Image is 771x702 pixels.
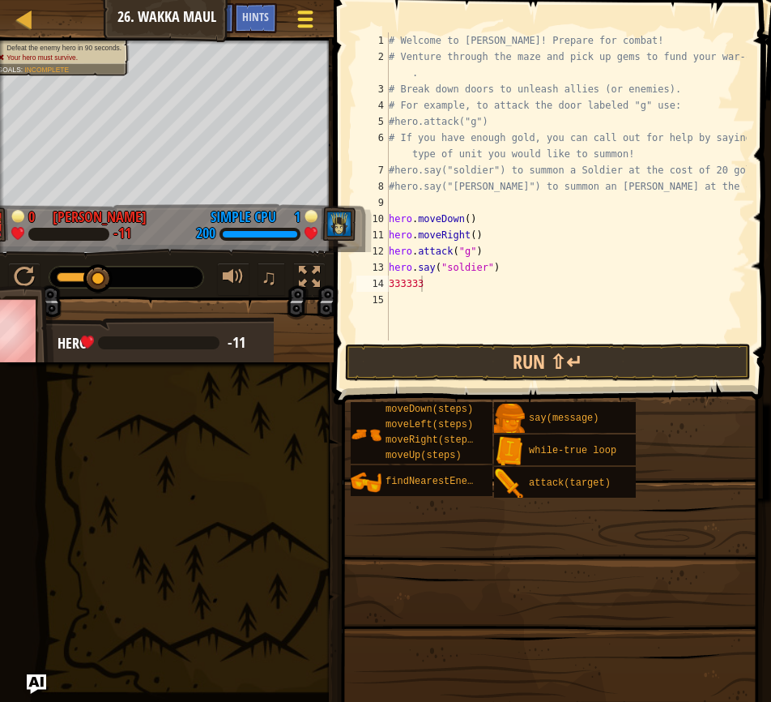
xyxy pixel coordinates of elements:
span: moveLeft(steps) [385,419,473,430]
div: 12 [356,243,389,259]
span: while-true loop [529,445,616,456]
span: : [21,66,25,74]
div: 13 [356,259,389,276]
span: Defeat the enemy hero in 90 seconds. [6,44,121,52]
img: portrait.png [494,436,525,467]
span: moveUp(steps) [385,450,462,461]
span: moveDown(steps) [385,404,473,415]
button: Run ⇧↵ [345,344,751,381]
button: Adjust volume [217,263,249,296]
img: portrait.png [351,419,381,450]
span: Incomplete [24,66,69,74]
div: 3 [356,81,389,97]
img: thang_avatar_frame.png [321,208,356,242]
div: 8 [356,178,389,195]
img: portrait.png [351,467,381,498]
div: 1 [284,207,300,221]
img: portrait.png [494,404,525,434]
span: Your hero must survive. [6,54,78,62]
div: Hero [58,333,258,354]
div: 0 [28,207,45,221]
span: say(message) [529,413,598,424]
button: ♫ [258,263,285,296]
img: portrait.png [494,469,525,499]
div: Simple CPU [211,207,276,228]
span: ♫ [261,265,277,289]
span: Hints [242,9,269,24]
button: Ask AI [27,674,46,694]
div: -11 [113,227,131,242]
div: 5 [356,113,389,130]
span: -11 [228,332,245,353]
button: Ask AI [190,3,234,33]
button: Ctrl + P: Play [8,263,40,296]
div: 6 [356,130,389,162]
div: [PERSON_NAME] [53,207,147,228]
div: 4 [356,97,389,113]
span: findNearestEnemy() [385,476,491,487]
div: 2 [356,49,389,81]
button: Show game menu [283,2,326,42]
div: 9 [356,195,389,211]
div: 15 [356,292,389,308]
div: 14 [356,276,389,292]
span: moveRight(steps) [385,434,479,446]
button: Toggle fullscreen [293,263,326,296]
span: attack(target) [529,477,611,489]
div: 7 [356,162,389,178]
div: 11 [356,227,389,243]
div: health: -10.6 / 200 (+0.13/s) [81,336,245,350]
div: 1 [356,32,389,49]
span: Ask AI [198,9,226,24]
div: 10 [356,211,389,227]
div: 200 [196,227,215,242]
